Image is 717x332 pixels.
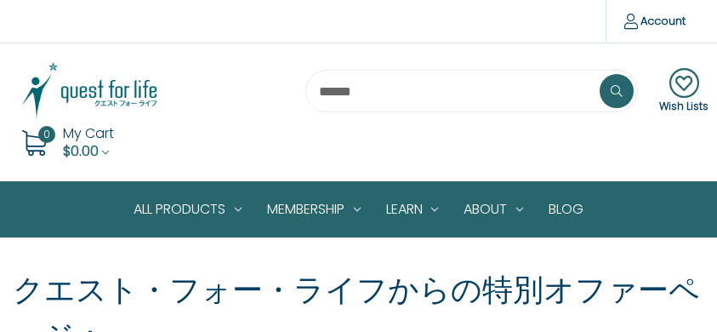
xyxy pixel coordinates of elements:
[63,141,99,161] span: $0.00
[254,182,373,237] a: Membership
[63,123,114,161] a: Cart with 0 items
[536,182,596,237] a: Blog
[63,123,114,143] span: My Cart
[373,182,452,237] a: Learn
[659,68,708,114] a: Wish Lists
[451,182,536,237] a: About
[121,182,254,237] a: All Products
[13,60,167,122] img: Quest Group
[38,126,55,143] span: 0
